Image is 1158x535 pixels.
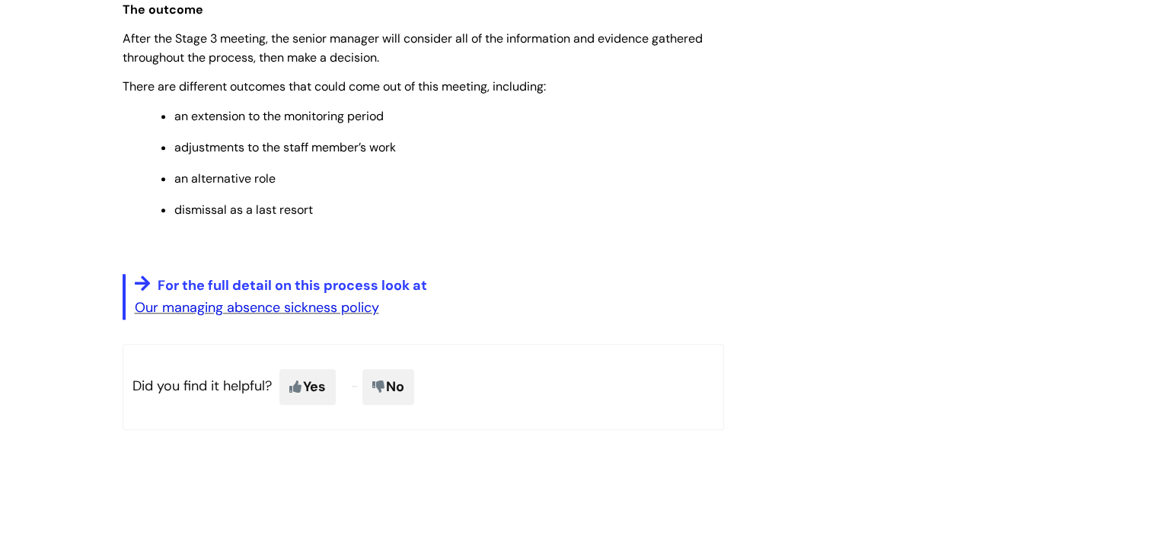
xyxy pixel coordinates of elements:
[123,30,703,65] span: After the Stage 3 meeting, the senior manager will consider all of the information and evidence g...
[158,276,427,295] span: For the full detail on this process look at
[362,369,414,404] span: No
[123,344,724,429] p: Did you find it helpful?
[174,170,276,186] span: an alternative role
[279,369,336,404] span: Yes
[174,108,384,124] span: an extension to the monitoring period
[135,298,379,317] a: Our managing absence sickness policy
[174,139,396,155] span: adjustments to the staff member’s work
[174,202,313,218] span: dismissal as a last resort
[123,2,203,18] span: The outcome
[123,78,546,94] span: There are different outcomes that could come out of this meeting, including:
